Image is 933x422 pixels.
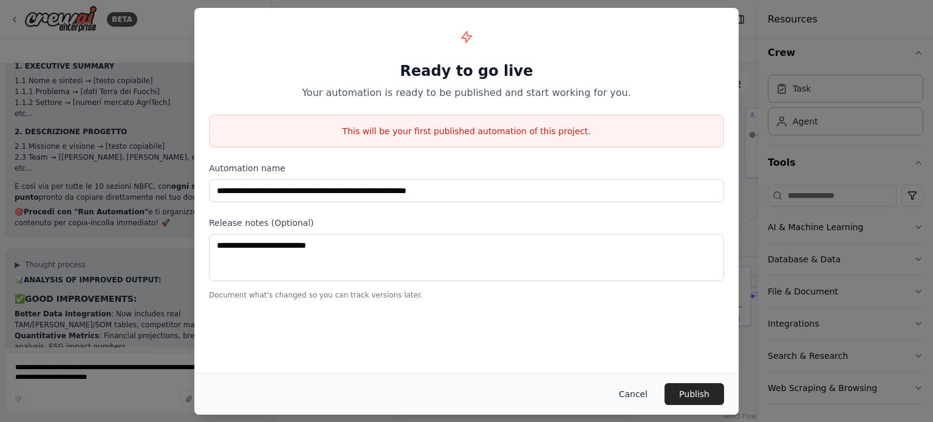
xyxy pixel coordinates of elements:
button: Cancel [609,383,657,405]
label: Automation name [209,162,724,174]
h1: Ready to go live [209,61,724,81]
label: Release notes (Optional) [209,217,724,229]
button: Publish [665,383,724,405]
p: This will be your first published automation of this project. [210,125,723,137]
p: Your automation is ready to be published and start working for you. [209,86,724,100]
p: Document what's changed so you can track versions later. [209,290,724,300]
